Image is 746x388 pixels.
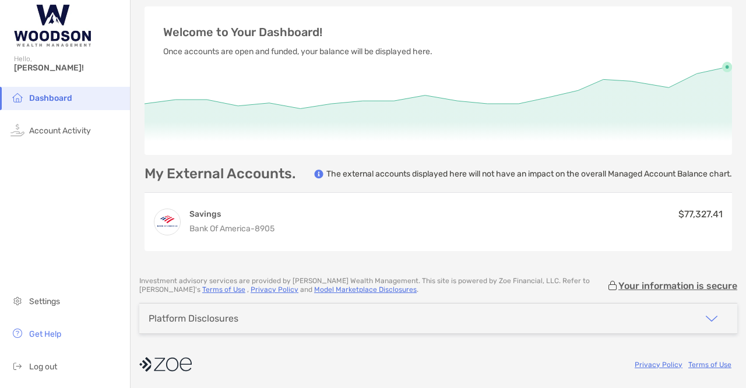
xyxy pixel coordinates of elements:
[10,90,24,104] img: household icon
[29,329,61,339] span: Get Help
[29,362,57,372] span: Log out
[618,280,737,291] p: Your information is secure
[10,123,24,137] img: activity icon
[251,285,298,294] a: Privacy Policy
[29,93,72,103] span: Dashboard
[688,361,731,369] a: Terms of Use
[154,209,180,235] img: Advantage Savings
[678,209,723,220] span: $77,327.41
[10,326,24,340] img: get-help icon
[314,285,417,294] a: Model Marketplace Disclosures
[10,294,24,308] img: settings icon
[326,168,732,179] p: The external accounts displayed here will not have an impact on the overall Managed Account Balan...
[163,44,713,59] p: Once accounts are open and funded, your balance will be displayed here.
[149,313,238,324] div: Platform Disclosures
[29,126,91,136] span: Account Activity
[10,359,24,373] img: logout icon
[14,63,123,73] span: [PERSON_NAME]!
[14,5,91,47] img: Zoe Logo
[29,297,60,306] span: Settings
[139,277,607,294] p: Investment advisory services are provided by [PERSON_NAME] Wealth Management . This site is power...
[139,351,192,378] img: company logo
[635,361,682,369] a: Privacy Policy
[255,224,275,234] span: 8905
[314,170,323,179] img: info
[189,209,275,220] h4: Savings
[163,25,713,40] p: Welcome to Your Dashboard!
[145,167,295,181] p: My External Accounts.
[705,312,719,326] img: icon arrow
[202,285,245,294] a: Terms of Use
[189,224,255,234] span: Bank of America -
